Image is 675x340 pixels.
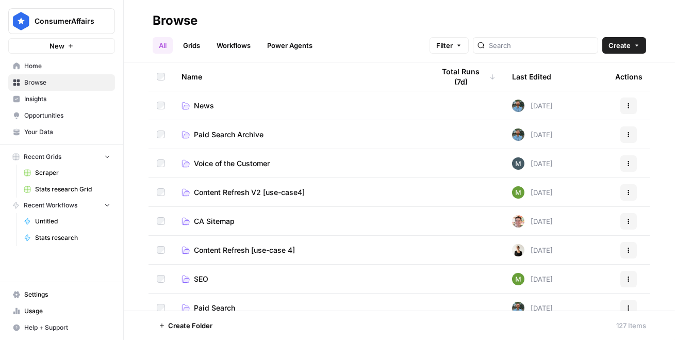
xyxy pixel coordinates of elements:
[512,157,524,170] img: 2agzpzudf1hwegjq0yfnpolu71ad
[153,317,219,334] button: Create Folder
[35,217,110,226] span: Untitled
[512,128,553,141] div: [DATE]
[8,124,115,140] a: Your Data
[512,157,553,170] div: [DATE]
[182,187,418,198] a: Content Refresh V2 [use-case4]
[19,181,115,198] a: Stats research Grid
[182,62,418,91] div: Name
[194,303,235,313] span: Paid Search
[194,187,305,198] span: Content Refresh V2 [use-case4]
[512,302,524,314] img: cey2xrdcekjvnatjucu2k7sm827y
[8,149,115,165] button: Recent Grids
[512,62,551,91] div: Last Edited
[182,158,418,169] a: Voice of the Customer
[24,94,110,104] span: Insights
[24,323,110,332] span: Help + Support
[8,8,115,34] button: Workspace: ConsumerAffairs
[35,168,110,177] span: Scraper
[24,152,61,161] span: Recent Grids
[24,290,110,299] span: Settings
[177,37,206,54] a: Grids
[8,303,115,319] a: Usage
[436,40,453,51] span: Filter
[194,245,295,255] span: Content Refresh [use-case 4]
[182,303,418,313] a: Paid Search
[24,127,110,137] span: Your Data
[8,286,115,303] a: Settings
[512,186,553,199] div: [DATE]
[512,100,553,112] div: [DATE]
[194,274,208,284] span: SEO
[182,101,418,111] a: News
[153,12,197,29] div: Browse
[19,165,115,181] a: Scraper
[615,62,643,91] div: Actions
[24,111,110,120] span: Opportunities
[210,37,257,54] a: Workflows
[8,198,115,213] button: Recent Workflows
[512,244,553,256] div: [DATE]
[182,129,418,140] a: Paid Search Archive
[194,101,214,111] span: News
[512,186,524,199] img: m6k2bpvuz2kqxca3vszwphwci0pb
[8,319,115,336] button: Help + Support
[8,58,115,74] a: Home
[512,244,524,256] img: ppmrwor7ca391jhppk7fn9g8e2e5
[24,201,77,210] span: Recent Workflows
[19,213,115,230] a: Untitled
[602,37,646,54] button: Create
[430,37,469,54] button: Filter
[153,37,173,54] a: All
[24,61,110,71] span: Home
[616,320,646,331] div: 127 Items
[168,320,212,331] span: Create Folder
[512,100,524,112] img: cey2xrdcekjvnatjucu2k7sm827y
[182,216,418,226] a: CA Sitemap
[24,306,110,316] span: Usage
[194,129,264,140] span: Paid Search Archive
[435,62,496,91] div: Total Runs (7d)
[512,273,524,285] img: m6k2bpvuz2kqxca3vszwphwci0pb
[512,215,553,228] div: [DATE]
[182,274,418,284] a: SEO
[608,40,631,51] span: Create
[50,41,64,51] span: New
[19,230,115,246] a: Stats research
[35,185,110,194] span: Stats research Grid
[35,233,110,242] span: Stats research
[8,91,115,107] a: Insights
[24,78,110,87] span: Browse
[194,158,270,169] span: Voice of the Customer
[512,273,553,285] div: [DATE]
[512,215,524,228] img: cligphsu63qclrxpa2fa18wddixk
[489,40,594,51] input: Search
[35,16,97,26] span: ConsumerAffairs
[8,74,115,91] a: Browse
[8,38,115,54] button: New
[8,107,115,124] a: Opportunities
[194,216,235,226] span: CA Sitemap
[182,245,418,255] a: Content Refresh [use-case 4]
[512,128,524,141] img: cey2xrdcekjvnatjucu2k7sm827y
[12,12,30,30] img: ConsumerAffairs Logo
[512,302,553,314] div: [DATE]
[261,37,319,54] a: Power Agents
